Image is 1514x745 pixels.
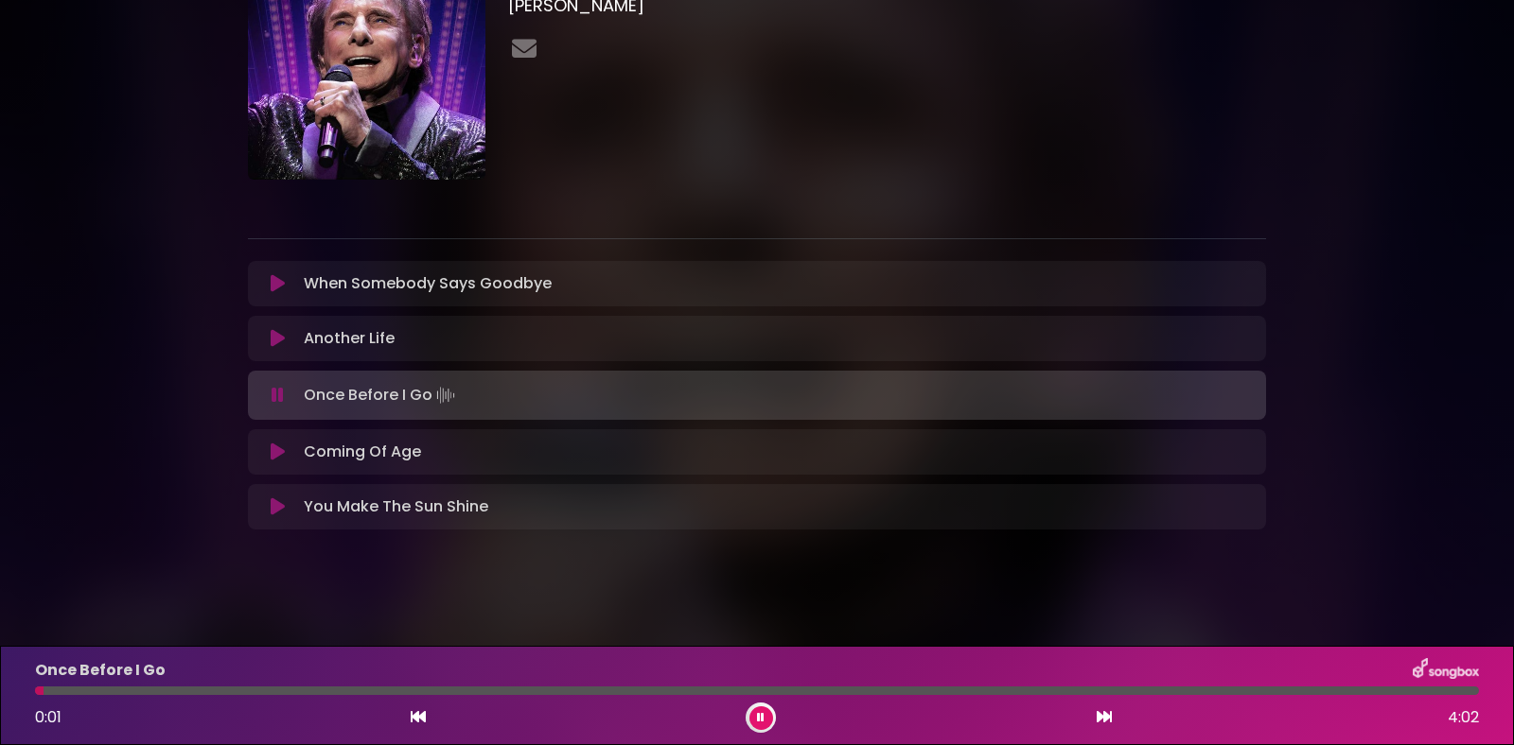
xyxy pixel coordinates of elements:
p: Once Before I Go [304,382,459,408]
p: When Somebody Says Goodbye [304,272,552,295]
p: Another Life [304,327,395,350]
p: You Make The Sun Shine [304,495,488,518]
img: waveform4.gif [432,382,459,408]
p: Coming Of Age [304,441,421,463]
